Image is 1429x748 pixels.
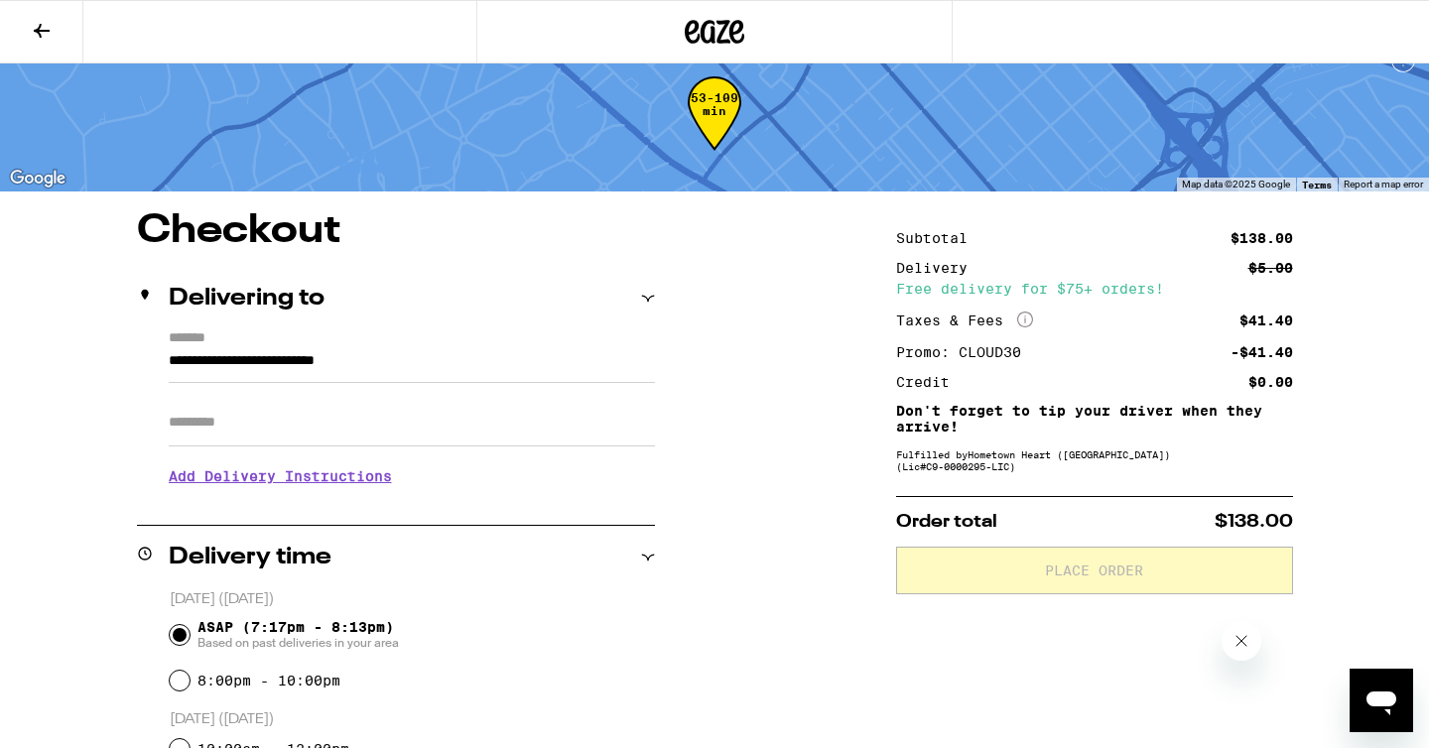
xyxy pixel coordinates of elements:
div: Fulfilled by Hometown Heart ([GEOGRAPHIC_DATA]) (Lic# C9-0000295-LIC ) [896,448,1293,472]
div: Delivery [896,261,981,275]
h2: Delivering to [169,287,325,311]
span: ASAP (7:17pm - 8:13pm) [197,619,399,651]
span: $138.00 [1215,513,1293,531]
div: $138.00 [1231,231,1293,245]
p: [DATE] ([DATE]) [170,590,655,609]
h1: Checkout [137,211,655,251]
img: Google [5,166,70,191]
iframe: Button to launch messaging window [1350,669,1413,732]
button: Place Order [896,547,1293,594]
iframe: Close message [1222,621,1261,661]
span: Order total [896,513,997,531]
span: Based on past deliveries in your area [197,635,399,651]
p: [DATE] ([DATE]) [170,710,655,729]
span: Map data ©2025 Google [1182,179,1290,189]
span: Hi. Need any help? [12,14,143,30]
h3: Add Delivery Instructions [169,453,655,499]
h2: Delivery time [169,546,331,569]
div: Subtotal [896,231,981,245]
div: Promo: CLOUD30 [896,345,1035,359]
div: $41.40 [1239,313,1293,327]
div: Free delivery for $75+ orders! [896,282,1293,296]
div: -$41.40 [1231,345,1293,359]
div: $5.00 [1248,261,1293,275]
div: Taxes & Fees [896,312,1033,329]
div: $0.00 [1248,375,1293,389]
a: Open this area in Google Maps (opens a new window) [5,166,70,191]
span: Place Order [1045,563,1143,577]
div: 53-109 min [688,91,741,166]
div: Credit [896,375,964,389]
a: Report a map error [1344,179,1423,189]
p: Don't forget to tip your driver when they arrive! [896,403,1293,435]
a: Terms [1302,179,1332,190]
label: 8:00pm - 10:00pm [197,673,340,688]
p: We'll contact you at [PHONE_NUMBER] when we arrive [169,499,655,515]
